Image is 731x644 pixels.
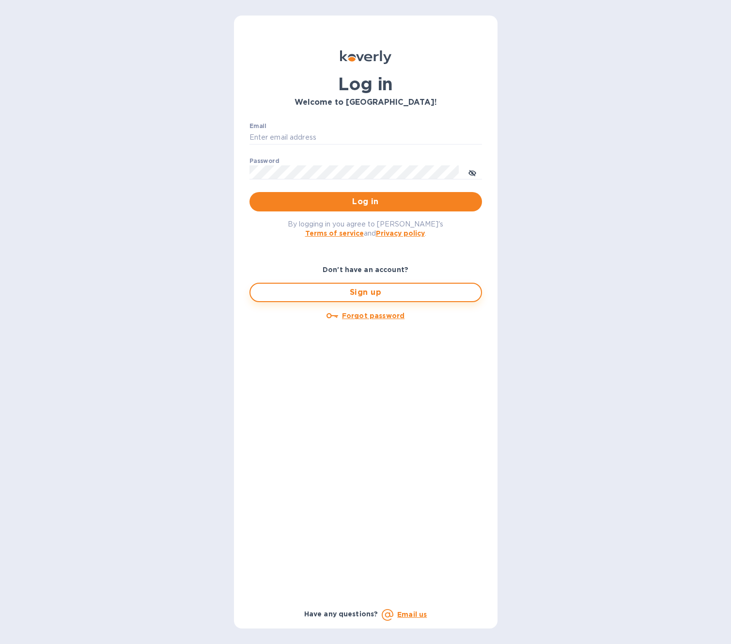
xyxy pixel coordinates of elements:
b: Have any questions? [304,610,378,618]
button: Log in [249,192,482,211]
span: By logging in you agree to [PERSON_NAME]'s and . [288,220,443,237]
a: Privacy policy [376,229,425,237]
span: Sign up [258,287,473,298]
h3: Welcome to [GEOGRAPHIC_DATA]! [249,98,482,107]
label: Email [249,123,266,129]
a: Email us [397,611,427,618]
button: toggle password visibility [463,162,482,182]
button: Sign up [249,283,482,302]
u: Forgot password [342,312,404,320]
h1: Log in [249,74,482,94]
span: Log in [257,196,474,208]
input: Enter email address [249,130,482,145]
label: Password [249,158,279,164]
b: Don't have an account? [323,266,408,274]
img: Koverly [340,50,391,64]
a: Terms of service [305,229,364,237]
